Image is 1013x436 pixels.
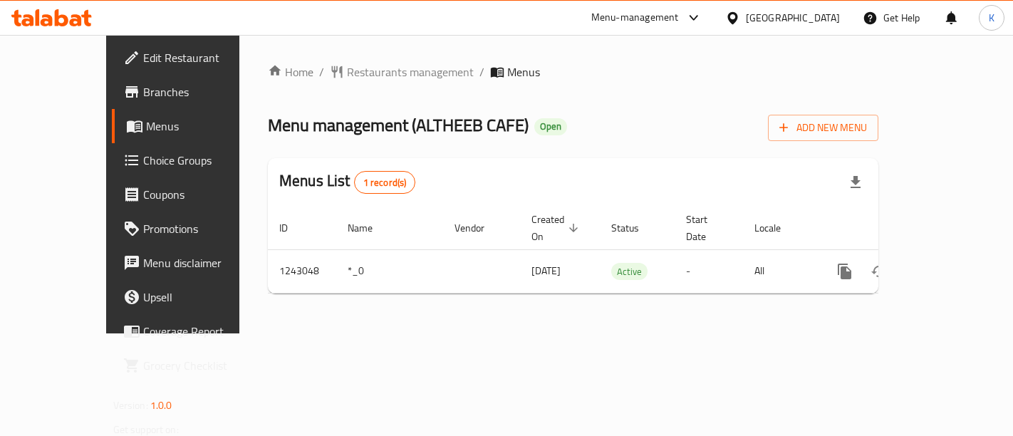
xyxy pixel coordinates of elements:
[143,49,264,66] span: Edit Restaurant
[611,264,648,280] span: Active
[279,219,306,237] span: ID
[816,207,976,250] th: Actions
[112,314,275,348] a: Coverage Report
[112,41,275,75] a: Edit Restaurant
[150,396,172,415] span: 1.0.0
[319,63,324,81] li: /
[354,171,416,194] div: Total records count
[268,207,976,294] table: enhanced table
[146,118,264,135] span: Menus
[143,357,264,374] span: Grocery Checklist
[675,249,743,293] td: -
[531,211,583,245] span: Created On
[531,261,561,280] span: [DATE]
[591,9,679,26] div: Menu-management
[143,323,264,340] span: Coverage Report
[143,186,264,203] span: Coupons
[112,212,275,246] a: Promotions
[112,109,275,143] a: Menus
[268,249,336,293] td: 1243048
[355,176,415,190] span: 1 record(s)
[454,219,503,237] span: Vendor
[507,63,540,81] span: Menus
[743,249,816,293] td: All
[534,120,567,133] span: Open
[112,143,275,177] a: Choice Groups
[112,348,275,383] a: Grocery Checklist
[330,63,474,81] a: Restaurants management
[268,63,878,81] nav: breadcrumb
[768,115,878,141] button: Add New Menu
[143,289,264,306] span: Upsell
[143,83,264,100] span: Branches
[279,170,415,194] h2: Menus List
[828,254,862,289] button: more
[779,119,867,137] span: Add New Menu
[348,219,391,237] span: Name
[112,280,275,314] a: Upsell
[611,219,658,237] span: Status
[862,254,896,289] button: Change Status
[534,118,567,135] div: Open
[143,254,264,271] span: Menu disclaimer
[268,63,313,81] a: Home
[746,10,840,26] div: [GEOGRAPHIC_DATA]
[112,177,275,212] a: Coupons
[754,219,799,237] span: Locale
[347,63,474,81] span: Restaurants management
[686,211,726,245] span: Start Date
[113,396,148,415] span: Version:
[989,10,994,26] span: K
[838,165,873,199] div: Export file
[112,246,275,280] a: Menu disclaimer
[143,220,264,237] span: Promotions
[112,75,275,109] a: Branches
[143,152,264,169] span: Choice Groups
[268,109,529,141] span: Menu management ( ALTHEEB CAFE )
[479,63,484,81] li: /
